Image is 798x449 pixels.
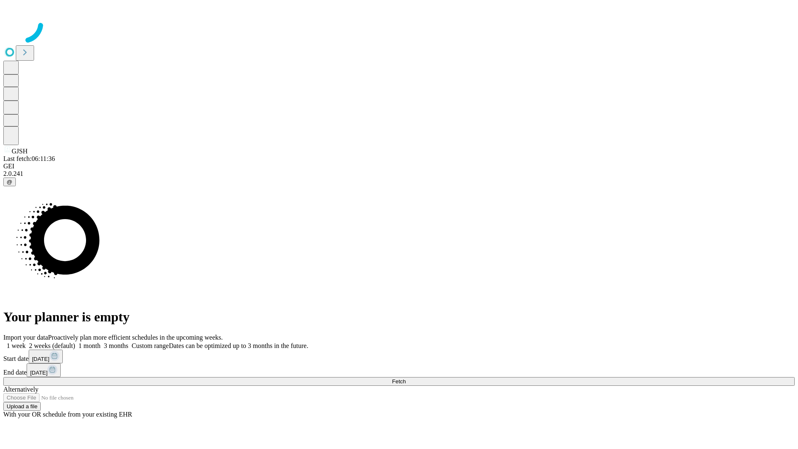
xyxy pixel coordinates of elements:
[3,377,795,386] button: Fetch
[132,342,169,349] span: Custom range
[12,148,27,155] span: GJSH
[30,370,47,376] span: [DATE]
[32,356,49,362] span: [DATE]
[169,342,308,349] span: Dates can be optimized up to 3 months in the future.
[48,334,223,341] span: Proactively plan more efficient schedules in the upcoming weeks.
[3,163,795,170] div: GEI
[3,411,132,418] span: With your OR schedule from your existing EHR
[29,342,75,349] span: 2 weeks (default)
[104,342,128,349] span: 3 months
[3,155,55,162] span: Last fetch: 06:11:36
[79,342,101,349] span: 1 month
[3,350,795,363] div: Start date
[7,179,12,185] span: @
[3,178,16,186] button: @
[27,363,61,377] button: [DATE]
[3,363,795,377] div: End date
[3,334,48,341] span: Import your data
[7,342,26,349] span: 1 week
[3,309,795,325] h1: Your planner is empty
[3,170,795,178] div: 2.0.241
[392,378,406,385] span: Fetch
[3,402,41,411] button: Upload a file
[3,386,38,393] span: Alternatively
[29,350,63,363] button: [DATE]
